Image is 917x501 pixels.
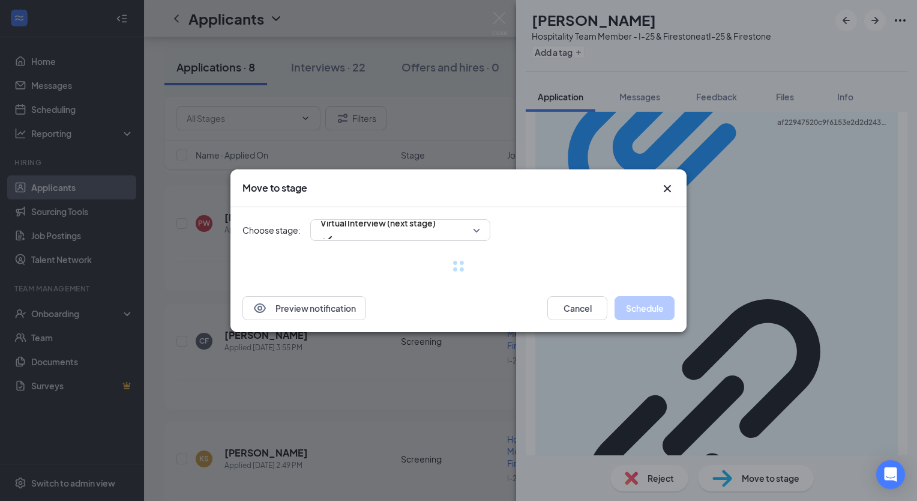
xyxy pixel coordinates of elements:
button: Close [660,181,675,196]
span: Virtual Interview (next stage) [320,214,436,232]
button: EyePreview notification [242,296,366,320]
div: Open Intercom Messenger [876,460,905,489]
svg: Cross [660,181,675,196]
span: Choose stage: [242,223,301,237]
svg: Eye [253,301,267,315]
button: Schedule [615,296,675,320]
svg: Checkmark [320,232,335,246]
button: Cancel [547,296,607,320]
h3: Move to stage [242,181,307,195]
